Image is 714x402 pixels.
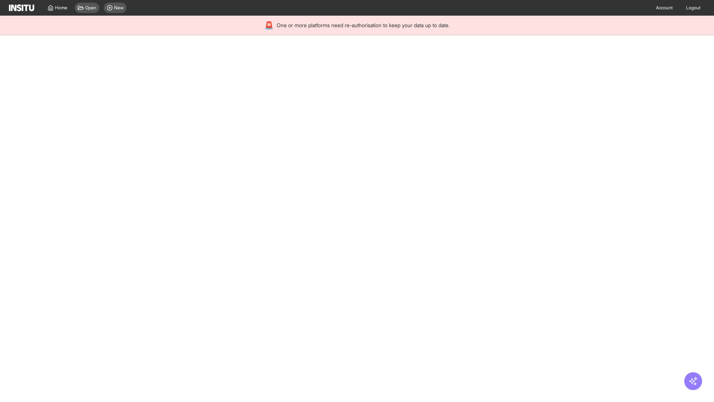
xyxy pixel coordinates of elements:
[264,20,274,31] div: 🚨
[85,5,96,11] span: Open
[114,5,123,11] span: New
[9,4,34,11] img: Logo
[277,22,450,29] span: One or more platforms need re-authorisation to keep your data up to date.
[55,5,67,11] span: Home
